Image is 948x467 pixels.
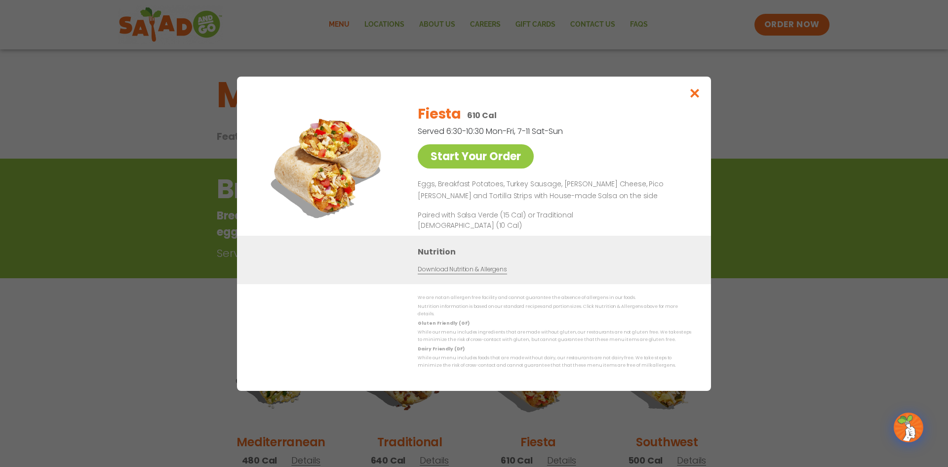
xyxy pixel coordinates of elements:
[418,354,691,370] p: While our menu includes foods that are made without dairy, our restaurants are not dairy free. We...
[418,303,691,318] p: Nutrition information is based on our standard recipes and portion sizes. Click Nutrition & Aller...
[467,109,497,122] p: 610 Cal
[418,178,687,202] p: Eggs, Breakfast Potatoes, Turkey Sausage, [PERSON_NAME] Cheese, Pico [PERSON_NAME] and Tortilla S...
[418,125,640,137] p: Served 6:30-10:30 Mon-Fri, 7-11 Sat-Sun
[679,77,711,110] button: Close modal
[418,320,469,326] strong: Gluten Friendly (GF)
[418,345,464,351] strong: Dairy Friendly (DF)
[418,264,507,274] a: Download Nutrition & Allergens
[418,210,600,230] p: Paired with Salsa Verde (15 Cal) or Traditional [DEMOGRAPHIC_DATA] (10 Cal)
[418,294,691,301] p: We are not an allergen free facility and cannot guarantee the absence of allergens in our foods.
[418,104,461,125] h2: Fiesta
[418,245,696,257] h3: Nutrition
[895,414,922,441] img: wpChatIcon
[259,96,397,235] img: Featured product photo for Fiesta
[418,329,691,344] p: While our menu includes ingredients that are made without gluten, our restaurants are not gluten ...
[418,144,534,169] a: Start Your Order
